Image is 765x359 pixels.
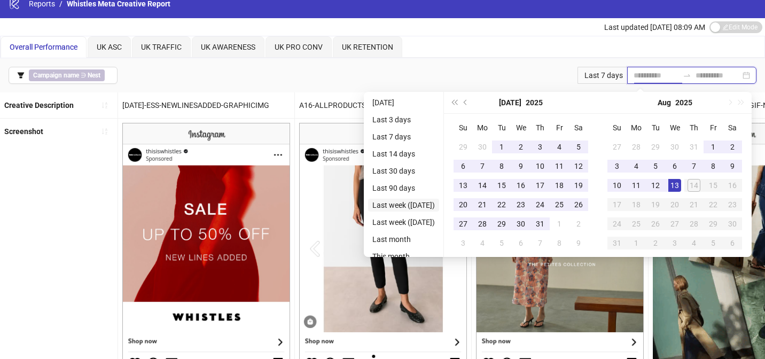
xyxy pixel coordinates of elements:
div: 4 [553,141,566,153]
span: ∋ [29,69,105,81]
div: 3 [534,141,547,153]
td: 2025-08-29 [704,214,723,233]
td: 2025-08-24 [607,214,627,233]
div: 20 [668,198,681,211]
td: 2025-08-02 [723,137,742,157]
td: 2025-08-08 [550,233,569,253]
div: 5 [649,160,662,173]
div: 18 [553,179,566,192]
div: 1 [553,217,566,230]
div: 15 [495,179,508,192]
td: 2025-07-04 [550,137,569,157]
div: 5 [495,237,508,249]
td: 2025-08-14 [684,176,704,195]
div: 23 [514,198,527,211]
div: 31 [688,141,700,153]
div: 7 [688,160,700,173]
th: Mo [473,118,492,137]
div: 6 [726,237,739,249]
div: 1 [630,237,643,249]
div: [DATE]-ESS-NEWLINESADDED-GRAPHICIMG [118,92,294,118]
div: 22 [495,198,508,211]
div: 19 [572,179,585,192]
td: 2025-08-08 [704,157,723,176]
div: 28 [476,217,489,230]
div: 21 [688,198,700,211]
div: 10 [534,160,547,173]
td: 2025-08-25 [627,214,646,233]
td: 2025-07-28 [473,214,492,233]
td: 2025-07-17 [530,176,550,195]
b: Campaign name [33,72,79,79]
div: 25 [630,217,643,230]
td: 2025-07-06 [454,157,473,176]
div: 8 [553,237,566,249]
td: 2025-08-03 [454,233,473,253]
th: Sa [569,118,588,137]
th: Su [454,118,473,137]
span: UK TRAFFIC [141,43,182,51]
td: 2025-07-25 [550,195,569,214]
td: 2025-07-27 [607,137,627,157]
div: Last 7 days [577,67,627,84]
div: 13 [668,179,681,192]
li: [DATE] [368,96,439,109]
div: 7 [476,160,489,173]
div: 11 [630,179,643,192]
div: 14 [476,179,489,192]
div: 26 [649,217,662,230]
div: 16 [726,179,739,192]
li: Last month [368,233,439,246]
td: 2025-08-01 [550,214,569,233]
span: sort-ascending [101,102,108,109]
div: 16 [514,179,527,192]
td: 2025-07-23 [511,195,530,214]
th: Mo [627,118,646,137]
td: 2025-08-16 [723,176,742,195]
td: 2025-08-06 [511,233,530,253]
div: 27 [611,141,623,153]
td: 2025-08-31 [607,233,627,253]
td: 2025-09-04 [684,233,704,253]
td: 2025-07-21 [473,195,492,214]
td: 2025-08-01 [704,137,723,157]
div: 24 [611,217,623,230]
div: 9 [726,160,739,173]
td: 2025-07-12 [569,157,588,176]
td: 2025-08-20 [665,195,684,214]
td: 2025-07-29 [492,214,511,233]
td: 2025-07-22 [492,195,511,214]
td: 2025-08-28 [684,214,704,233]
button: Choose a year [526,92,543,113]
div: 31 [534,217,547,230]
td: 2025-07-11 [550,157,569,176]
div: 2 [514,141,527,153]
button: Choose a month [658,92,671,113]
div: 5 [707,237,720,249]
th: We [511,118,530,137]
div: 28 [688,217,700,230]
td: 2025-08-13 [665,176,684,195]
span: Last updated [DATE] 08:09 AM [604,23,705,32]
div: 21 [476,198,489,211]
td: 2025-07-13 [454,176,473,195]
td: 2025-09-05 [704,233,723,253]
div: 27 [668,217,681,230]
b: Creative Description [4,101,74,110]
td: 2025-08-07 [684,157,704,176]
th: Sa [723,118,742,137]
td: 2025-08-05 [646,157,665,176]
td: 2025-07-30 [511,214,530,233]
li: Last week ([DATE]) [368,216,439,229]
td: 2025-09-02 [646,233,665,253]
td: 2025-07-15 [492,176,511,195]
span: filter [17,72,25,79]
span: swap-right [683,71,691,80]
td: 2025-08-05 [492,233,511,253]
div: 8 [495,160,508,173]
button: Choose a month [499,92,521,113]
div: 3 [457,237,470,249]
td: 2025-08-17 [607,195,627,214]
td: 2025-08-11 [627,176,646,195]
div: 9 [514,160,527,173]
